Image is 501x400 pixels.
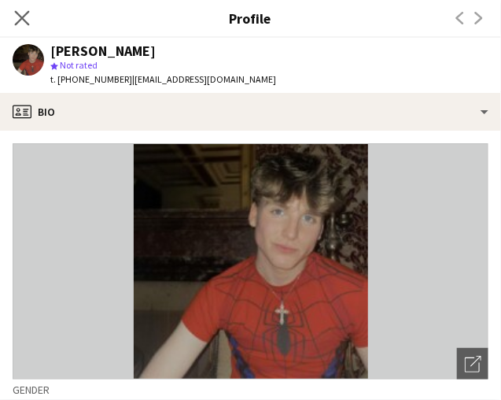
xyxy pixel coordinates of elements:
[60,59,98,71] span: Not rated
[50,44,156,58] div: [PERSON_NAME]
[13,143,488,380] img: Crew avatar or photo
[50,73,132,85] span: t. [PHONE_NUMBER]
[457,348,488,380] div: Open photos pop-in
[13,383,488,397] h3: Gender
[132,73,276,85] span: | [EMAIL_ADDRESS][DOMAIN_NAME]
